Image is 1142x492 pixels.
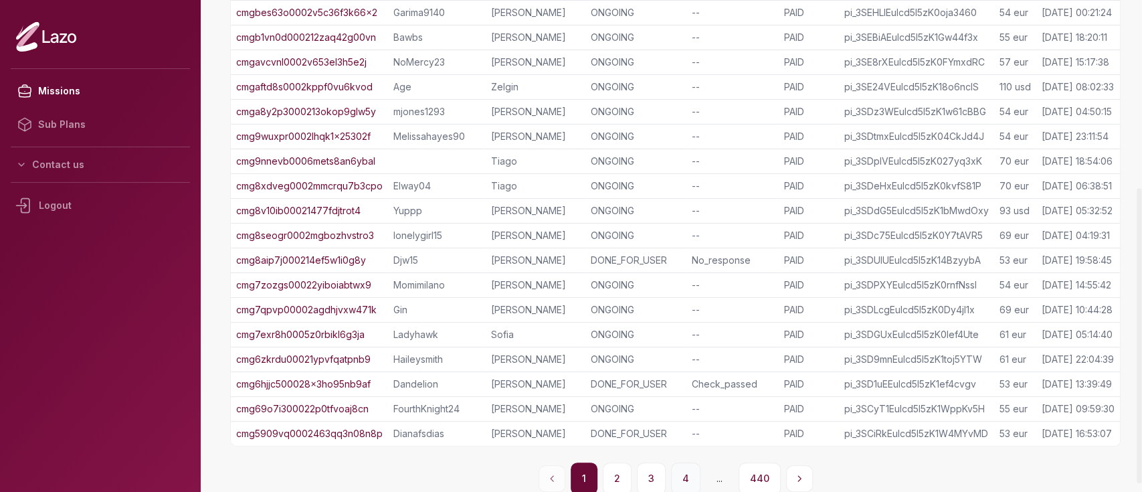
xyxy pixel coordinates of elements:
[844,229,989,242] div: pi_3SDc75Eulcd5I5zK0Y7tAVR5
[844,254,989,267] div: pi_3SDUIUEulcd5I5zK14BzyybA
[236,105,376,118] a: cmga8y2p3000213okop9glw5y
[393,278,480,292] div: Momimilano
[1042,328,1113,341] div: [DATE] 05:14:40
[393,56,480,69] div: NoMercy23
[691,179,773,193] div: --
[1042,254,1112,267] div: [DATE] 19:58:45
[784,278,834,292] div: PAID
[490,254,579,267] div: [PERSON_NAME]
[1042,80,1114,94] div: [DATE] 08:02:33
[490,130,579,143] div: [PERSON_NAME]
[236,204,361,218] a: cmg8v10ib00021477fdjtrot4
[393,130,480,143] div: Melissahayes90
[490,56,579,69] div: [PERSON_NAME]
[591,179,681,193] div: ONGOING
[393,427,480,440] div: Dianafsdias
[691,204,773,218] div: --
[844,402,989,416] div: pi_3SCyT1Eulcd5I5zK1WppKv5H
[1000,402,1031,416] div: 55 eur
[490,378,579,391] div: [PERSON_NAME]
[1000,229,1031,242] div: 69 eur
[393,80,480,94] div: Age
[490,80,579,94] div: Zelgin
[236,328,365,341] a: cmg7exr8h0005z0rbikl6g3ja
[236,229,374,242] a: cmg8seogr0002mgbozhvstro3
[236,353,371,366] a: cmg6zkrdu00021ypvfqatpnb9
[490,204,579,218] div: [PERSON_NAME]
[236,155,375,168] a: cmg9nnevb0006mets8an6ybal
[393,353,480,366] div: Haileysmith
[844,6,989,19] div: pi_3SEHLlEulcd5I5zK0oja3460
[1000,155,1031,168] div: 70 eur
[236,427,383,440] a: cmg5909vq0002463qq3n08n8p
[844,105,989,118] div: pi_3SDz3WEulcd5I5zK1w61cBBG
[1042,229,1110,242] div: [DATE] 04:19:31
[591,155,681,168] div: ONGOING
[1042,56,1109,69] div: [DATE] 15:17:38
[236,303,377,317] a: cmg7qpvp00002agdhjvxw471k
[844,378,989,391] div: pi_3SD1uEEulcd5I5zK1ef4cvgv
[1000,303,1031,317] div: 69 eur
[691,105,773,118] div: --
[786,465,813,492] button: Next page
[691,80,773,94] div: --
[1042,378,1112,391] div: [DATE] 13:39:49
[1042,204,1113,218] div: [DATE] 05:32:52
[393,6,480,19] div: Garima9140
[784,105,834,118] div: PAID
[591,229,681,242] div: ONGOING
[236,402,369,416] a: cmg69o7i300022p0tfvoaj8cn
[236,31,376,44] a: cmgb1vn0d000212zaq42g00vn
[591,303,681,317] div: ONGOING
[844,427,989,440] div: pi_3SCiRkEulcd5I5zK1W4MYvMD
[784,204,834,218] div: PAID
[691,278,773,292] div: --
[691,402,773,416] div: --
[236,254,366,267] a: cmg8aip7j000214ef5w1i0g8y
[784,229,834,242] div: PAID
[1042,130,1109,143] div: [DATE] 23:11:54
[1000,254,1031,267] div: 53 eur
[591,378,681,391] div: DONE_FOR_USER
[1000,204,1031,218] div: 93 usd
[1000,31,1031,44] div: 55 eur
[784,80,834,94] div: PAID
[1000,427,1031,440] div: 53 eur
[1000,6,1031,19] div: 54 eur
[691,155,773,168] div: --
[1042,105,1112,118] div: [DATE] 04:50:15
[490,155,579,168] div: Tiago
[490,303,579,317] div: [PERSON_NAME]
[844,56,989,69] div: pi_3SE8rXEulcd5I5zK0FYmxdRC
[591,56,681,69] div: ONGOING
[591,105,681,118] div: ONGOING
[591,130,681,143] div: ONGOING
[1042,179,1112,193] div: [DATE] 06:38:51
[236,130,371,143] a: cmg9wuxpr0002lhqk1x25302f
[393,204,480,218] div: Yuppp
[691,254,773,267] div: No_response
[844,353,989,366] div: pi_3SD9mnEulcd5I5zK1toj5YTW
[844,31,989,44] div: pi_3SEBiAEulcd5I5zK1Gw44f3x
[691,130,773,143] div: --
[591,31,681,44] div: ONGOING
[1042,353,1114,366] div: [DATE] 22:04:39
[11,153,190,177] button: Contact us
[844,80,989,94] div: pi_3SE24VEulcd5I5zK18o6ncIS
[784,31,834,44] div: PAID
[844,328,989,341] div: pi_3SDGUxEulcd5I5zK0lef4Ute
[393,254,480,267] div: Djw15
[691,229,773,242] div: --
[1042,278,1111,292] div: [DATE] 14:55:42
[490,328,579,341] div: Sofia
[591,353,681,366] div: ONGOING
[1000,378,1031,391] div: 53 eur
[784,155,834,168] div: PAID
[393,328,480,341] div: Ladyhawk
[490,402,579,416] div: [PERSON_NAME]
[1000,179,1031,193] div: 70 eur
[1000,56,1031,69] div: 57 eur
[1000,80,1031,94] div: 110 usd
[691,378,773,391] div: Check_passed
[1000,328,1031,341] div: 61 eur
